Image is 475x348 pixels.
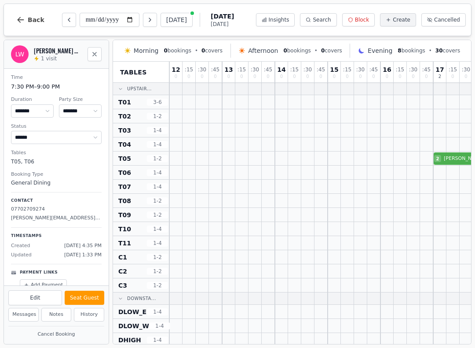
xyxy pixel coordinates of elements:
[64,252,102,259] span: [DATE] 1:33 PM
[434,16,460,23] span: Cancelled
[211,67,219,72] span: : 45
[346,74,348,79] span: 0
[161,13,193,27] button: [DATE]
[147,226,168,233] span: 1 - 4
[425,74,427,79] span: 0
[372,74,375,79] span: 0
[393,16,410,23] span: Create
[59,96,102,104] dt: Party Size
[11,82,102,91] dd: 7:30 PM – 9:00 PM
[321,47,342,54] span: covers
[11,233,102,239] p: Timestamps
[118,239,131,248] span: T11
[398,47,425,54] span: bookings
[224,67,233,73] span: 13
[248,46,278,55] span: Afternoon
[143,13,157,27] button: Next day
[147,308,168,315] span: 1 - 4
[20,279,67,291] button: Add Payment
[237,67,246,72] span: : 15
[435,67,444,73] span: 17
[118,182,131,191] span: T07
[20,270,58,276] p: Payment Links
[172,67,180,73] span: 12
[134,46,159,55] span: Morning
[314,47,318,54] span: •
[368,46,392,55] span: Evening
[283,47,311,54] span: bookings
[120,68,147,77] span: Tables
[280,74,283,79] span: 0
[267,74,269,79] span: 0
[211,12,234,21] span: [DATE]
[118,154,131,163] span: T05
[277,67,285,73] span: 14
[11,149,102,157] dt: Tables
[9,9,51,30] button: Back
[449,67,457,72] span: : 15
[41,55,57,62] span: 1 visit
[317,67,325,72] span: : 45
[256,13,295,26] button: Insights
[464,74,467,79] span: 0
[356,67,365,72] span: : 30
[118,253,127,262] span: C1
[462,67,470,72] span: : 30
[147,183,168,190] span: 1 - 4
[118,336,141,344] span: DHIGH
[438,74,441,79] span: 2
[147,155,168,162] span: 1 - 2
[333,74,336,79] span: 0
[211,21,234,28] span: [DATE]
[8,290,62,305] button: Edit
[11,45,29,63] div: LW
[319,74,322,79] span: 0
[195,47,198,54] span: •
[127,295,156,302] span: Downsta...
[214,74,216,79] span: 0
[409,67,417,72] span: : 30
[369,67,378,72] span: : 45
[147,268,168,275] span: 1 - 2
[64,242,102,250] span: [DATE] 4:35 PM
[386,74,388,79] span: 0
[201,47,223,54] span: covers
[11,179,102,187] dd: General Dining
[147,211,168,218] span: 1 - 2
[253,74,256,79] span: 0
[330,67,338,73] span: 15
[421,13,466,26] button: Cancelled
[422,67,431,72] span: : 45
[201,48,205,54] span: 0
[88,47,102,61] button: Close
[118,196,131,205] span: T08
[412,74,414,79] span: 0
[118,307,146,316] span: DLOW_E
[11,171,102,178] dt: Booking Type
[264,67,272,72] span: : 45
[11,206,102,213] p: 07702709274
[147,127,168,134] span: 1 - 4
[342,13,375,26] button: Block
[147,141,168,148] span: 1 - 4
[313,16,331,23] span: Search
[398,74,401,79] span: 0
[396,67,404,72] span: : 15
[147,282,168,289] span: 1 - 2
[303,67,312,72] span: : 30
[11,215,102,222] p: [PERSON_NAME][EMAIL_ADDRESS][PERSON_NAME][DOMAIN_NAME]
[8,329,104,340] button: Cancel Booking
[429,47,432,54] span: •
[118,211,131,219] span: T09
[11,158,102,166] dd: T05, T06
[65,291,104,305] button: Seat Guest
[8,308,39,322] button: Messages
[251,67,259,72] span: : 30
[118,267,127,276] span: C2
[147,337,168,344] span: 1 - 4
[283,48,287,54] span: 0
[118,140,131,149] span: T04
[149,322,170,329] span: 1 - 4
[164,48,167,54] span: 0
[343,67,351,72] span: : 15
